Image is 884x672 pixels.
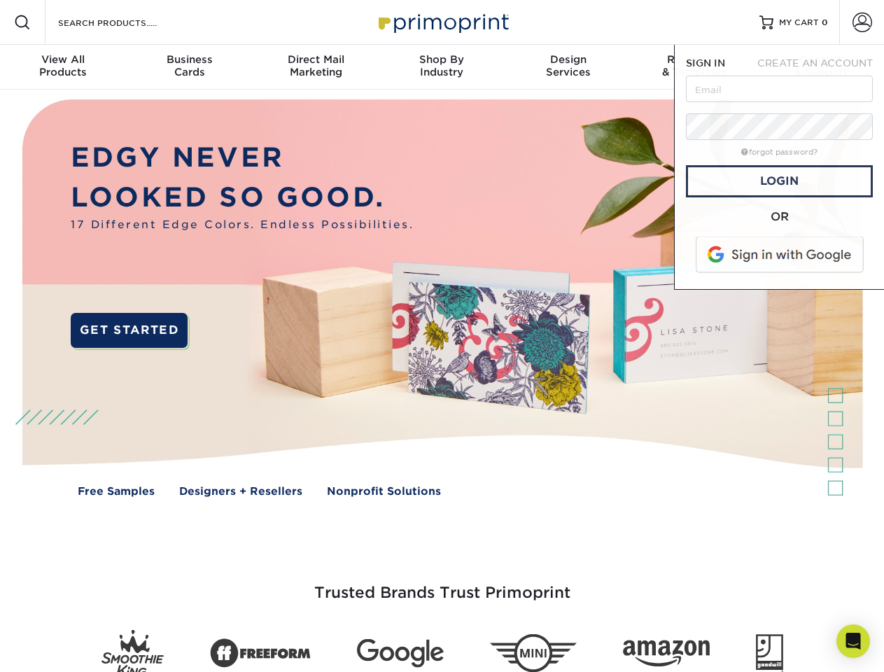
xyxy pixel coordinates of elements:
[126,53,252,66] span: Business
[327,484,441,500] a: Nonprofit Solutions
[179,484,302,500] a: Designers + Resellers
[372,7,512,37] img: Primoprint
[686,165,873,197] a: Login
[379,53,505,78] div: Industry
[822,17,828,27] span: 0
[757,57,873,69] span: CREATE AN ACCOUNT
[505,53,631,66] span: Design
[505,53,631,78] div: Services
[379,53,505,66] span: Shop By
[631,53,757,78] div: & Templates
[57,14,193,31] input: SEARCH PRODUCTS.....
[836,624,870,658] div: Open Intercom Messenger
[505,45,631,90] a: DesignServices
[779,17,819,29] span: MY CART
[71,217,414,233] span: 17 Different Edge Colors. Endless Possibilities.
[623,640,710,667] img: Amazon
[631,45,757,90] a: Resources& Templates
[686,209,873,225] div: OR
[126,53,252,78] div: Cards
[686,57,725,69] span: SIGN IN
[756,634,783,672] img: Goodwill
[126,45,252,90] a: BusinessCards
[253,53,379,66] span: Direct Mail
[3,629,119,667] iframe: Google Customer Reviews
[78,484,155,500] a: Free Samples
[379,45,505,90] a: Shop ByIndustry
[33,550,852,619] h3: Trusted Brands Trust Primoprint
[71,313,188,348] a: GET STARTED
[686,76,873,102] input: Email
[631,53,757,66] span: Resources
[71,138,414,178] p: EDGY NEVER
[253,45,379,90] a: Direct MailMarketing
[357,639,444,668] img: Google
[741,148,818,157] a: forgot password?
[253,53,379,78] div: Marketing
[71,178,414,218] p: LOOKED SO GOOD.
